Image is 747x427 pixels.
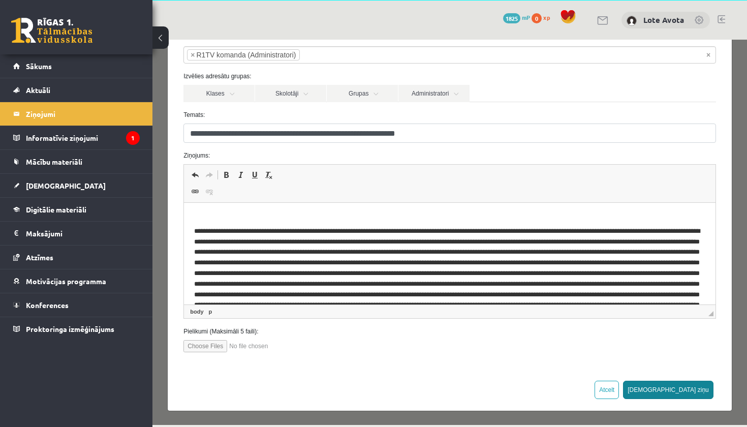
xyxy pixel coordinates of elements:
[627,16,637,26] img: Lote Avota
[23,32,571,41] label: Izvēlies adresātu grupas:
[54,267,62,277] a: p elements
[174,45,245,63] a: Grupas
[532,13,542,23] span: 0
[35,10,147,21] li: R1TV komanda (Administratori)
[643,15,684,25] a: Lote Avota
[13,54,140,78] a: Sākums
[13,78,140,102] a: Aktuāli
[109,129,123,142] a: Noņemt stilus
[522,13,530,21] span: mP
[246,45,317,63] a: Administratori
[471,341,561,359] button: [DEMOGRAPHIC_DATA] ziņu
[543,13,550,21] span: xp
[26,277,106,286] span: Motivācijas programma
[26,102,140,126] legend: Ziņojumi
[13,126,140,149] a: Informatīvie ziņojumi1
[67,129,81,142] a: Treknraksts (⌘+B)
[50,145,64,159] a: Atsaistīt
[13,198,140,221] a: Digitālie materiāli
[13,150,140,173] a: Mācību materiāli
[13,317,140,341] a: Proktoringa izmēģinājums
[31,45,102,63] a: Klases
[26,324,114,333] span: Proktoringa izmēģinājums
[32,163,563,265] iframe: Bagātinātā teksta redaktors, wiswyg-editor-47024853559040-1756989704-869
[442,341,466,359] button: Atcelt
[556,271,561,277] span: Mērogot
[554,10,558,20] span: Noņemt visus vienumus
[26,300,69,310] span: Konferences
[126,131,140,145] i: 1
[11,18,92,43] a: Rīgas 1. Tālmācības vidusskola
[26,157,82,166] span: Mācību materiāli
[532,13,555,21] a: 0 xp
[13,269,140,293] a: Motivācijas programma
[26,253,53,262] span: Atzīmes
[13,222,140,245] a: Maksājumi
[26,62,52,71] span: Sākums
[95,129,109,142] a: Pasvītrojums (⌘+U)
[23,111,571,120] label: Ziņojums:
[26,126,140,149] legend: Informatīvie ziņojumi
[26,205,86,214] span: Digitālie materiāli
[36,145,50,159] a: Saite (⌘+K)
[36,129,50,142] a: Atcelt (⌘+Z)
[503,13,520,23] span: 1825
[13,102,140,126] a: Ziņojumi
[103,45,174,63] a: Skolotāji
[13,174,140,197] a: [DEMOGRAPHIC_DATA]
[26,85,50,95] span: Aktuāli
[23,71,571,80] label: Temats:
[503,13,530,21] a: 1825 mP
[26,222,140,245] legend: Maksājumi
[38,10,42,20] span: ×
[81,129,95,142] a: Slīpraksts (⌘+I)
[50,129,64,142] a: Atkārtot (⌘+Y)
[13,293,140,317] a: Konferences
[36,267,53,277] a: body elements
[26,181,106,190] span: [DEMOGRAPHIC_DATA]
[13,246,140,269] a: Atzīmes
[23,287,571,296] label: Pielikumi (Maksimāli 5 faili):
